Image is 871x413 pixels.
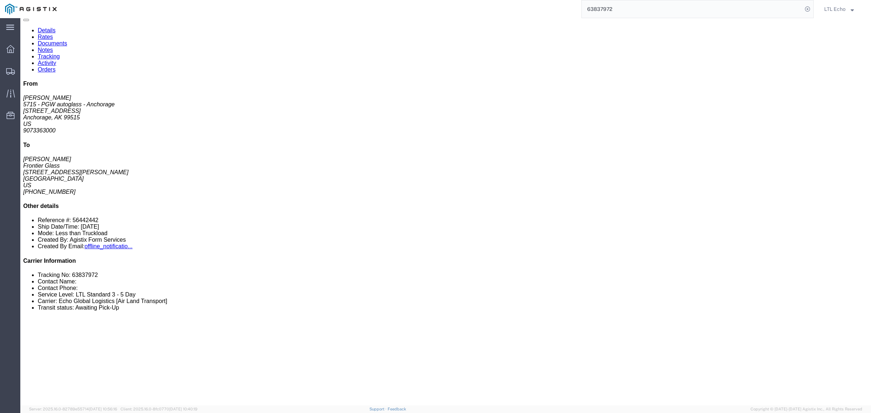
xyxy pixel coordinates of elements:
[824,5,861,13] button: LTL Echo
[582,0,802,18] input: Search for shipment number, reference number
[751,406,862,412] span: Copyright © [DATE]-[DATE] Agistix Inc., All Rights Reserved
[29,407,117,411] span: Server: 2025.16.0-82789e55714
[388,407,406,411] a: Feedback
[369,407,388,411] a: Support
[169,407,197,411] span: [DATE] 10:40:19
[20,18,871,405] iframe: FS Legacy Container
[89,407,117,411] span: [DATE] 10:56:16
[5,4,57,15] img: logo
[120,407,197,411] span: Client: 2025.16.0-8fc0770
[824,5,846,13] span: LTL Echo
